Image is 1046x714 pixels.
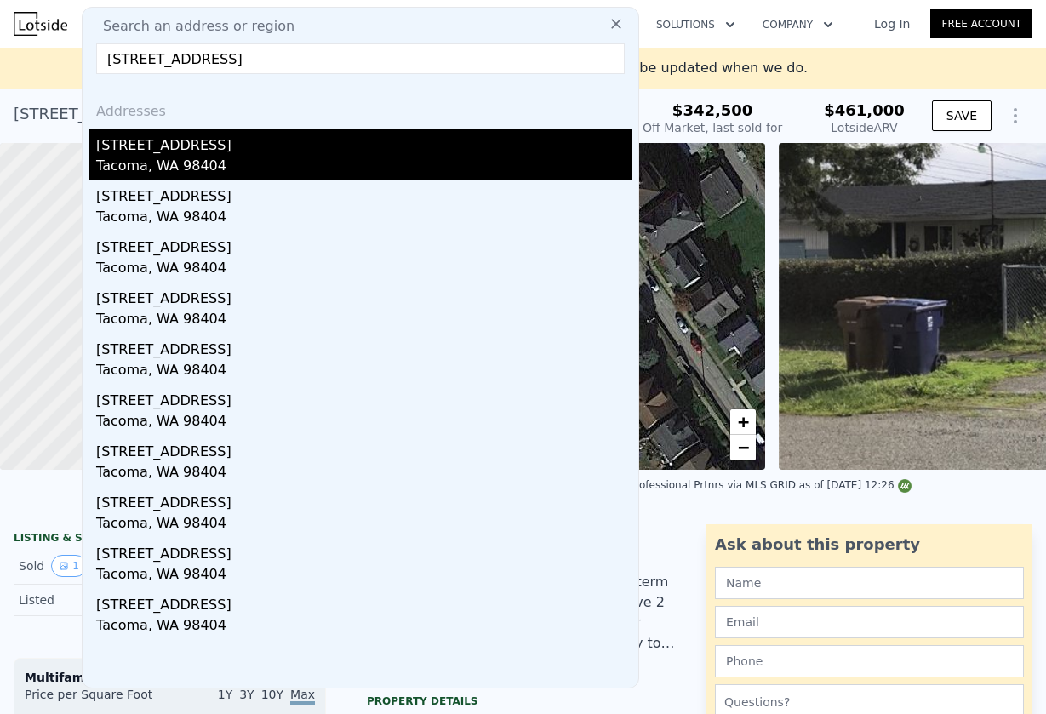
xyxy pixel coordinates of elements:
button: SAVE [932,100,992,131]
div: Listed [19,591,157,608]
span: Max [290,688,315,705]
div: Price per Square Foot [25,686,170,713]
div: Off Market, last sold for [643,119,782,136]
div: Multifamily Median Sale [25,669,315,686]
div: Sold [19,555,157,577]
span: − [738,437,749,458]
div: Tacoma, WA 98404 [96,156,632,180]
div: Tacoma, WA 98404 [96,462,632,486]
span: 3Y [239,688,254,701]
div: Tacoma, WA 98404 [96,258,632,282]
span: 1Y [218,688,232,701]
img: NWMLS Logo [898,479,912,493]
div: [STREET_ADDRESS] [96,231,632,258]
div: [STREET_ADDRESS] [96,435,632,462]
div: [STREET_ADDRESS] [96,384,632,411]
div: Tacoma, WA 98404 [96,564,632,588]
a: Free Account [930,9,1032,38]
span: + [738,411,749,432]
div: [STREET_ADDRESS] [96,282,632,309]
button: Solutions [643,9,749,40]
div: to be updated when we do. [540,58,808,78]
div: Lotside ARV [824,119,905,136]
div: Addresses [89,88,632,129]
div: Tacoma, WA 98404 [96,513,632,537]
div: Tacoma, WA 98404 [96,615,632,639]
button: View historical data [51,555,87,577]
button: Company [749,9,847,40]
span: Search an address or region [89,16,294,37]
div: Property details [367,694,679,708]
span: $342,500 [672,101,753,119]
img: Lotside [14,12,67,36]
div: Tacoma, WA 98404 [96,411,632,435]
div: Tacoma, WA 98404 [96,360,632,384]
div: [STREET_ADDRESS] [96,129,632,156]
div: [STREET_ADDRESS] [96,537,632,564]
button: Show Options [998,99,1032,133]
a: Log In [854,15,930,32]
div: [STREET_ADDRESS] , [GEOGRAPHIC_DATA] , WA 98404 [14,102,425,126]
a: Zoom in [730,409,756,435]
div: Tacoma, WA 98404 [96,309,632,333]
input: Phone [715,645,1024,677]
input: Enter an address, city, region, neighborhood or zip code [96,43,625,74]
div: [STREET_ADDRESS] [96,486,632,513]
a: Zoom out [730,435,756,460]
input: Name [715,567,1024,599]
div: [STREET_ADDRESS] [96,588,632,615]
span: 10Y [261,688,283,701]
input: Email [715,606,1024,638]
div: Tacoma, WA 98404 [96,207,632,231]
div: Ask about this property [715,533,1024,557]
div: LISTING & SALE HISTORY [14,531,326,548]
div: [STREET_ADDRESS] [96,180,632,207]
span: $461,000 [824,101,905,119]
div: [STREET_ADDRESS] [96,333,632,360]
